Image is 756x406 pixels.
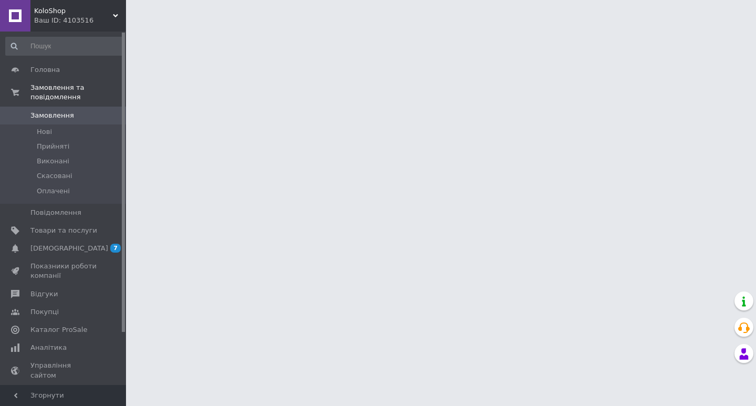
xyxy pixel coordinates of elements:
input: Пошук [5,37,124,56]
span: Відгуки [30,289,58,299]
span: Управління сайтом [30,361,97,380]
span: Оплачені [37,186,70,196]
span: Каталог ProSale [30,325,87,335]
span: Товари та послуги [30,226,97,235]
span: Замовлення та повідомлення [30,83,126,102]
span: Головна [30,65,60,75]
span: Виконані [37,157,69,166]
div: Ваш ID: 4103516 [34,16,126,25]
span: Скасовані [37,171,72,181]
span: Аналітика [30,343,67,352]
span: Нові [37,127,52,137]
span: 7 [110,244,121,253]
span: Прийняті [37,142,69,151]
span: Покупці [30,307,59,317]
span: Замовлення [30,111,74,120]
span: Повідомлення [30,208,81,217]
span: Показники роботи компанії [30,262,97,280]
span: KoloShop [34,6,113,16]
span: [DEMOGRAPHIC_DATA] [30,244,108,253]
